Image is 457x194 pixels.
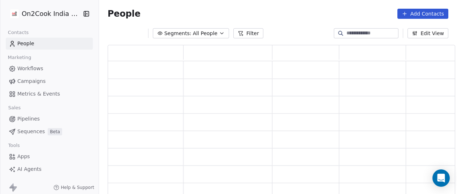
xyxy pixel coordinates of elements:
span: Sequences [17,128,45,135]
span: People [17,40,34,47]
a: People [6,38,93,50]
a: Campaigns [6,75,93,87]
a: Pipelines [6,113,93,125]
a: Apps [6,151,93,163]
span: Segments: [164,30,191,37]
span: AI Agents [17,165,42,173]
button: Filter [233,28,263,38]
div: Open Intercom Messenger [432,169,450,187]
span: On2Cook India Pvt. Ltd. [22,9,81,18]
span: Sales [5,102,24,113]
span: Workflows [17,65,43,72]
span: People [108,8,141,19]
span: Metrics & Events [17,90,60,98]
a: AI Agents [6,163,93,175]
span: Help & Support [61,185,94,190]
span: Marketing [5,52,34,63]
a: Help & Support [53,185,94,190]
button: Add Contacts [397,9,448,19]
span: Beta [48,128,62,135]
span: Apps [17,153,30,160]
button: Edit View [408,28,448,38]
span: Campaigns [17,77,46,85]
button: On2Cook India Pvt. Ltd. [9,8,78,20]
span: All People [193,30,217,37]
a: Workflows [6,63,93,75]
span: Pipelines [17,115,40,123]
img: on2cook%20logo-04%20copy.jpg [10,9,19,18]
span: Tools [5,140,23,151]
span: Contacts [5,27,32,38]
a: SequencesBeta [6,126,93,138]
a: Metrics & Events [6,88,93,100]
